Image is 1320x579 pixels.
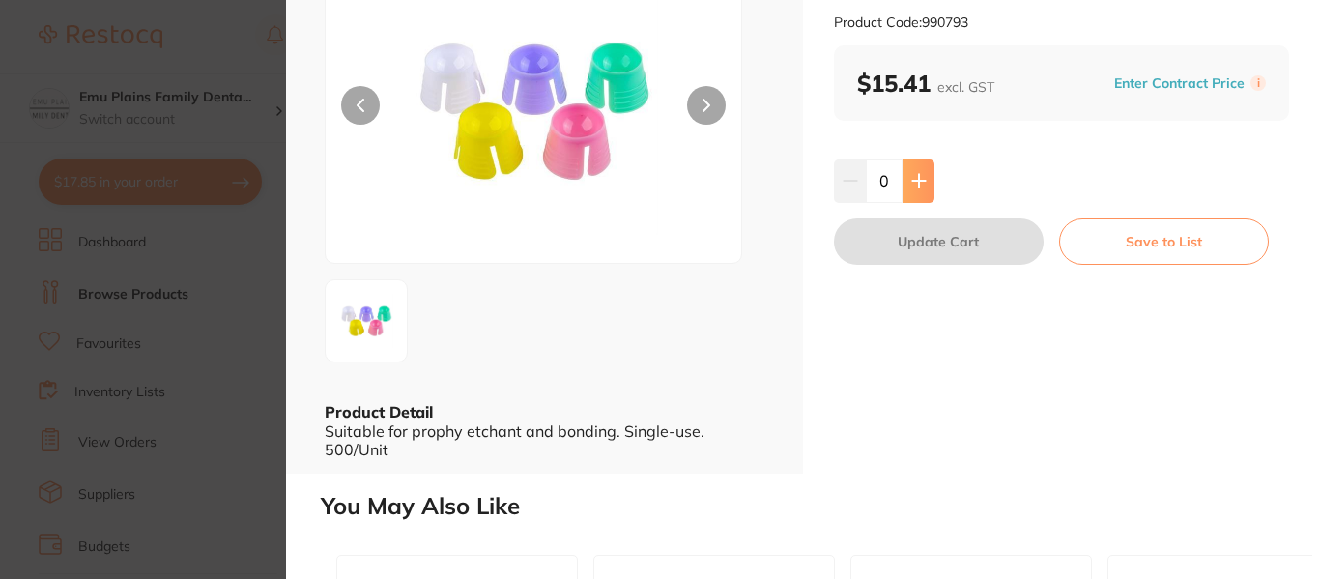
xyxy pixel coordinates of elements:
b: $15.41 [857,69,994,98]
b: Product Detail [325,402,433,421]
h2: You May Also Like [321,493,1312,520]
button: Update Cart [834,218,1044,265]
button: Enter Contract Price [1108,74,1250,93]
small: Product Code: 990793 [834,14,968,31]
img: YTQtanBn [331,286,401,356]
label: i [1250,75,1266,91]
button: Save to List [1059,218,1269,265]
span: excl. GST [937,78,994,96]
div: Suitable for prophy etchant and bonding. Single-use. 500/Unit [325,422,764,458]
